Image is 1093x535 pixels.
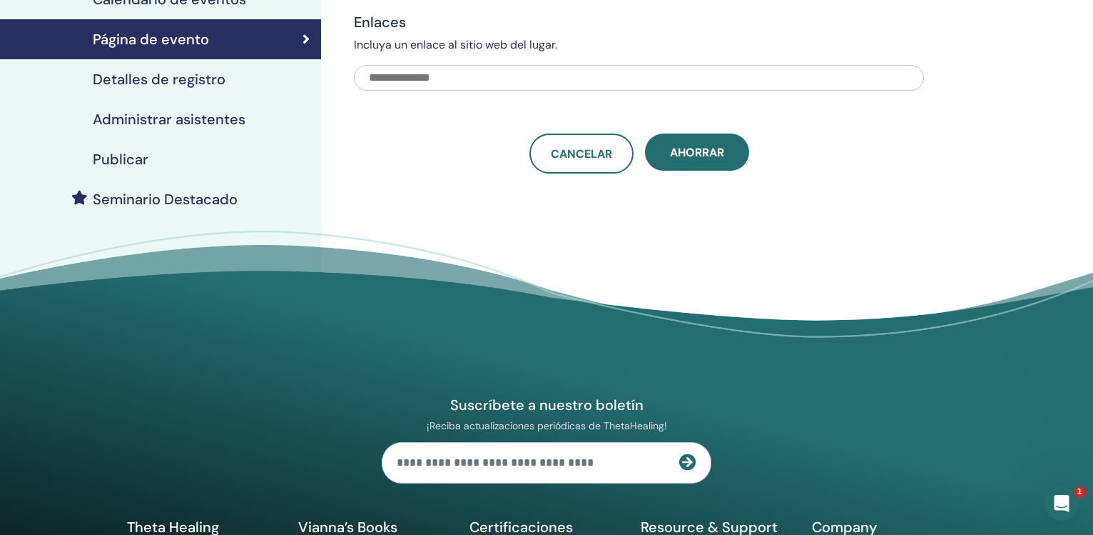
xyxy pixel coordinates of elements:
span: Cancelar [551,146,612,161]
h4: Administrar asistentes [93,111,245,128]
h4: Enlaces [354,14,924,31]
p: Incluya un enlace al sitio web del lugar. [354,36,924,54]
p: ¡Reciba actualizaciones periódicas de ThetaHealing! [382,419,711,432]
iframe: Intercom live chat [1044,486,1079,521]
h4: Detalles de registro [93,71,225,88]
h4: Página de evento [93,31,209,48]
h4: Suscríbete a nuestro boletín [382,396,711,414]
span: Ahorrar [670,145,724,160]
span: 1 [1074,486,1085,498]
h4: Seminario Destacado [93,191,238,208]
button: Ahorrar [645,134,749,171]
h4: Publicar [93,151,148,168]
a: Cancelar [529,134,634,174]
